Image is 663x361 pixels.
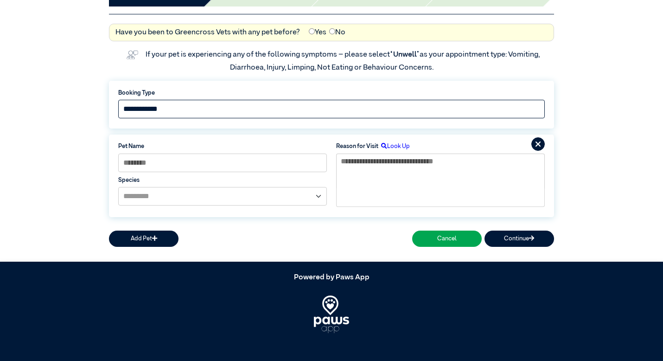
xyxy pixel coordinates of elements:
label: Pet Name [118,142,327,151]
input: Yes [309,28,315,34]
button: Cancel [412,231,482,247]
button: Continue [484,231,554,247]
img: PawsApp [314,296,350,333]
button: Add Pet [109,231,178,247]
img: vet [123,47,141,62]
label: If your pet is experiencing any of the following symptoms – please select as your appointment typ... [146,51,541,71]
label: Species [118,176,327,185]
label: Yes [309,27,326,38]
h5: Powered by Paws App [109,273,554,282]
label: Booking Type [118,89,545,97]
label: Look Up [378,142,410,151]
input: No [329,28,335,34]
label: Reason for Visit [336,142,378,151]
label: Have you been to Greencross Vets with any pet before? [115,27,300,38]
span: “Unwell” [390,51,420,58]
label: No [329,27,345,38]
